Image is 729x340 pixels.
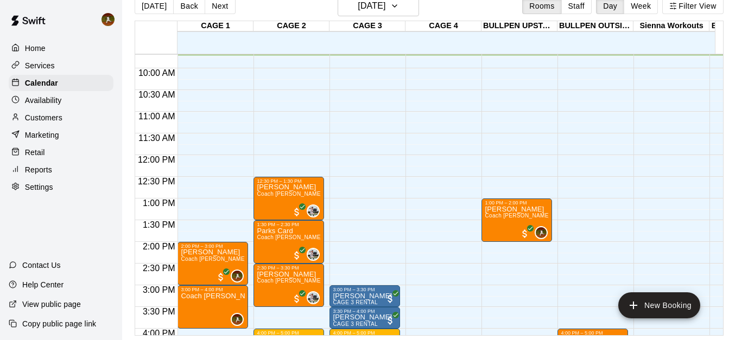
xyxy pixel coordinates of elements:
div: 1:00 PM – 2:00 PM: Taden Hamilton [481,198,552,242]
div: Cody Hansen [231,270,244,283]
p: Reports [25,164,52,175]
div: CAGE 3 [329,21,405,31]
span: All customers have paid [291,250,302,261]
p: Help Center [22,279,64,290]
span: 3:00 PM [140,285,178,294]
div: 12:30 PM – 1:30 PM: Dax Sorenson [253,177,324,220]
span: 11:30 AM [136,133,178,143]
span: Coach [PERSON_NAME] One on One [257,278,355,284]
p: Calendar [25,78,58,88]
span: Cody Hansen [235,270,244,283]
a: Services [9,57,113,74]
span: CAGE 3 RENTAL [333,321,378,327]
div: 1:00 PM – 2:00 PM [485,200,549,206]
a: Calendar [9,75,113,91]
span: All customers have paid [291,207,302,217]
p: Home [25,43,46,54]
div: 4:00 PM – 5:00 PM [333,330,397,336]
span: All customers have paid [215,272,226,283]
div: CAGE 4 [405,21,481,31]
p: Retail [25,147,45,158]
p: Settings [25,182,53,193]
span: Coach [PERSON_NAME] Pitching One on One [485,213,606,219]
a: Availability [9,92,113,108]
div: 2:30 PM – 3:30 PM [257,265,321,271]
p: View public page [22,299,81,310]
div: BULLPEN UPSTAIRS [481,21,557,31]
span: 3:30 PM [140,307,178,316]
span: Matt Hill [311,291,320,304]
span: All customers have paid [385,293,396,304]
span: 1:00 PM [140,198,178,208]
span: Coach [PERSON_NAME] One on One [257,191,355,197]
span: All customers have paid [291,293,302,304]
img: Matt Hill [308,249,319,260]
div: 3:00 PM – 4:00 PM: Coach Hansen Hitting One on One [178,285,248,329]
span: 2:30 PM [140,264,178,273]
p: Services [25,60,55,71]
div: 3:00 PM – 3:30 PM [333,287,397,292]
div: CAGE 1 [178,21,253,31]
div: 3:00 PM – 3:30 PM: Colton Yack [329,285,400,307]
span: 11:00 AM [136,112,178,121]
div: 3:00 PM – 4:00 PM [181,287,245,292]
img: Cody Hansen [102,13,115,26]
p: Customers [25,112,62,123]
div: Matt Hill [307,248,320,261]
button: add [618,292,700,318]
img: Matt Hill [308,206,319,216]
div: 2:00 PM – 3:00 PM [181,243,245,249]
a: Settings [9,179,113,195]
img: Cody Hansen [232,314,243,325]
div: 2:30 PM – 3:30 PM: Mason Wade [253,264,324,307]
a: Retail [9,144,113,161]
a: Home [9,40,113,56]
div: BULLPEN OUTSIDE [557,21,633,31]
div: 1:30 PM – 2:30 PM [257,222,321,227]
span: Matt Hill [311,204,320,217]
span: 1:30 PM [140,220,178,229]
p: Availability [25,95,62,106]
div: Cody Hansen [231,313,244,326]
img: Matt Hill [308,292,319,303]
span: 2:00 PM [140,242,178,251]
div: Matt Hill [307,204,320,217]
div: 3:30 PM – 4:00 PM: Colton Yack [329,307,400,329]
div: 1:30 PM – 2:30 PM: Parks Card [253,220,324,264]
span: All customers have paid [385,315,396,326]
div: 2:00 PM – 3:00 PM: Conner Alberts [178,242,248,285]
div: Cody Hansen [535,226,548,239]
span: 4:00 PM [140,329,178,338]
p: Marketing [25,130,59,140]
span: 10:00 AM [136,68,178,78]
a: Customers [9,110,113,126]
div: CAGE 2 [253,21,329,31]
span: Coach [PERSON_NAME] Hitting One on One [181,256,297,262]
p: Contact Us [22,260,61,271]
span: 12:30 PM [135,177,178,186]
div: 4:00 PM – 5:00 PM [257,330,321,336]
span: All customers have paid [519,228,530,239]
div: Sienna Workouts [633,21,709,31]
span: Cody Hansen [539,226,548,239]
img: Cody Hansen [536,227,547,238]
a: Reports [9,162,113,178]
img: Cody Hansen [232,271,243,281]
p: Copy public page link [22,318,96,329]
span: Cody Hansen [235,313,244,326]
div: Matt Hill [307,291,320,304]
span: 10:30 AM [136,90,178,99]
span: CAGE 3 RENTAL [333,299,378,305]
a: Marketing [9,127,113,143]
div: 12:30 PM – 1:30 PM [257,178,321,184]
span: 12:00 PM [135,155,178,164]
